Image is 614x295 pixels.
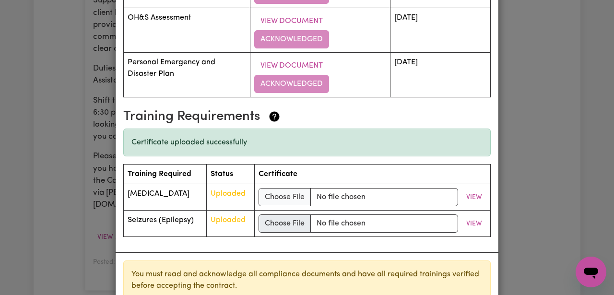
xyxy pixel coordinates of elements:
[123,109,483,125] h3: Training Requirements
[462,216,486,231] button: View
[124,184,207,211] td: [MEDICAL_DATA]
[254,165,490,184] th: Certificate
[206,165,254,184] th: Status
[211,216,246,224] span: Uploaded
[576,257,606,287] iframe: Button to launch messaging window
[462,190,486,205] button: View
[124,211,207,237] td: Seizures (Epilepsy)
[254,12,329,30] button: View Document
[254,57,329,75] button: View Document
[124,52,250,97] td: Personal Emergency and Disaster Plan
[124,8,250,52] td: OH&S Assessment
[124,165,207,184] th: Training Required
[390,8,490,52] td: [DATE]
[390,52,490,97] td: [DATE]
[123,129,491,156] div: Certificate uploaded successfully
[211,190,246,198] span: Uploaded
